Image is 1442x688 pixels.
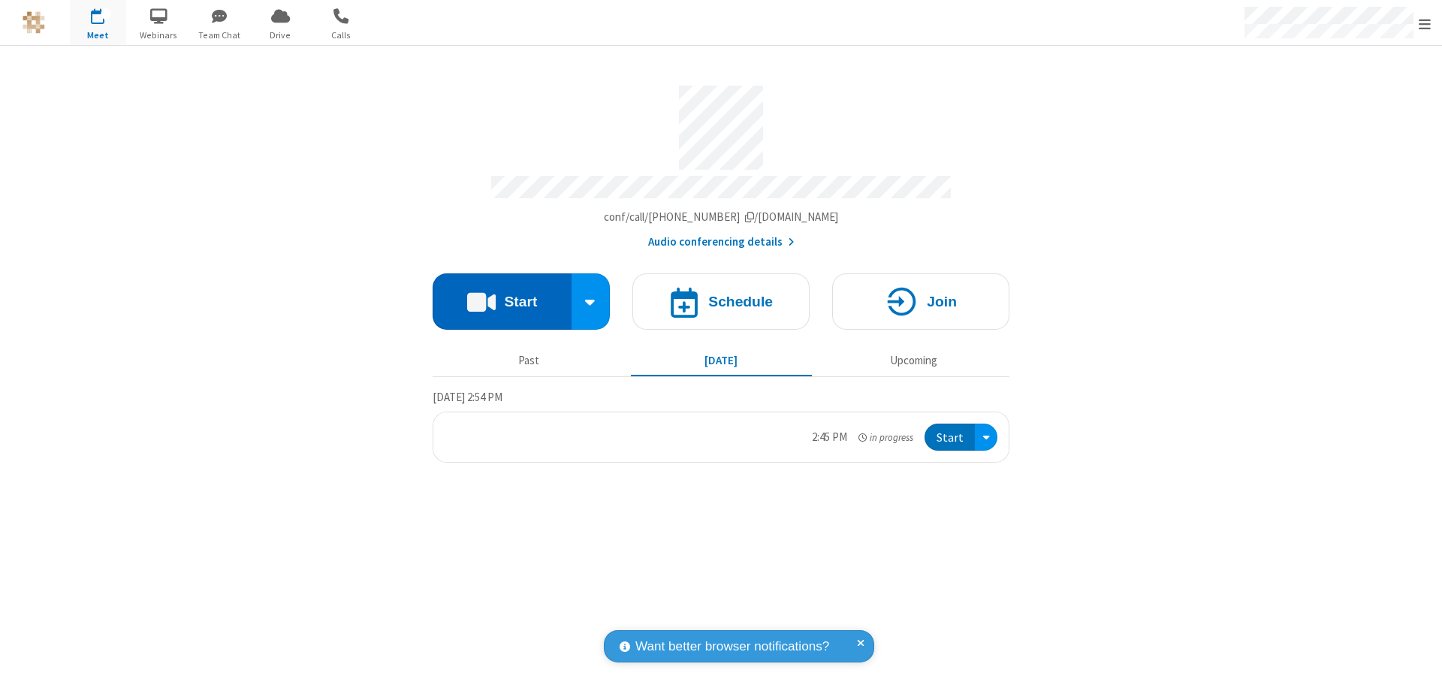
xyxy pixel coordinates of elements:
[927,294,957,309] h4: Join
[433,273,572,330] button: Start
[925,424,975,451] button: Start
[101,8,111,20] div: 1
[433,390,502,404] span: [DATE] 2:54 PM
[812,429,847,446] div: 2:45 PM
[858,430,913,445] em: in progress
[131,29,187,42] span: Webinars
[572,273,611,330] div: Start conference options
[313,29,370,42] span: Calls
[433,74,1009,251] section: Account details
[433,388,1009,463] section: Today's Meetings
[631,346,812,375] button: [DATE]
[192,29,248,42] span: Team Chat
[975,424,997,451] div: Open menu
[632,273,810,330] button: Schedule
[832,273,1009,330] button: Join
[604,209,839,226] button: Copy my meeting room linkCopy my meeting room link
[70,29,126,42] span: Meet
[439,346,620,375] button: Past
[648,234,795,251] button: Audio conferencing details
[604,210,839,224] span: Copy my meeting room link
[635,637,829,656] span: Want better browser notifications?
[504,294,537,309] h4: Start
[823,346,1004,375] button: Upcoming
[1404,649,1431,677] iframe: Chat
[708,294,773,309] h4: Schedule
[23,11,45,34] img: QA Selenium DO NOT DELETE OR CHANGE
[252,29,309,42] span: Drive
